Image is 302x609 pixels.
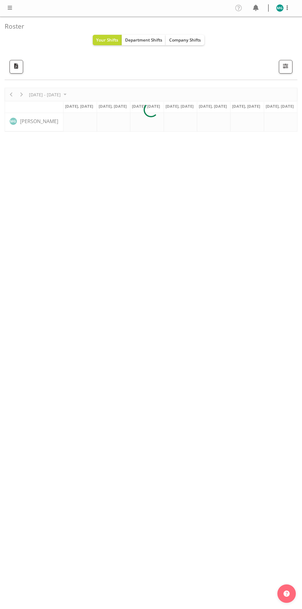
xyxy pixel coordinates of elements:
span: Company Shifts [169,37,201,43]
img: min-guo11569.jpg [276,4,284,12]
img: help-xxl-2.png [284,591,290,597]
button: Your Shifts [93,35,122,45]
h4: Roster [5,23,292,30]
button: Department Shifts [122,35,166,45]
span: Department Shifts [125,37,162,43]
button: Download a PDF of the roster according to the set date range. [10,60,23,74]
button: Company Shifts [166,35,204,45]
span: Your Shifts [96,37,118,43]
button: Filter Shifts [279,60,292,74]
